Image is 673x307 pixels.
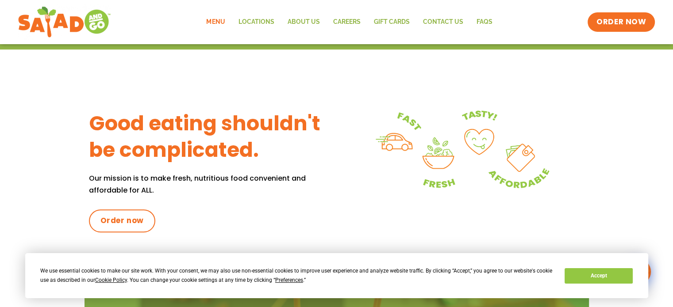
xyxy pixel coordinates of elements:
div: We use essential cookies to make our site work. With your consent, we may also use non-essential ... [40,266,554,285]
button: Accept [565,268,633,284]
a: Contact Us [416,12,469,32]
nav: Menu [200,12,499,32]
a: About Us [281,12,326,32]
a: GIFT CARDS [367,12,416,32]
a: Locations [231,12,281,32]
a: FAQs [469,12,499,32]
div: Cookie Consent Prompt [25,253,648,298]
a: Menu [200,12,231,32]
p: Our mission is to make fresh, nutritious food convenient and affordable for ALL. [89,172,337,196]
span: ORDER NOW [596,17,646,27]
a: Careers [326,12,367,32]
img: new-SAG-logo-768×292 [18,4,111,40]
span: Cookie Policy [95,277,127,283]
span: Preferences [275,277,303,283]
span: Order now [100,216,144,226]
a: ORDER NOW [588,12,655,32]
a: Order now [89,209,155,232]
h3: Good eating shouldn't be complicated. [89,110,337,163]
